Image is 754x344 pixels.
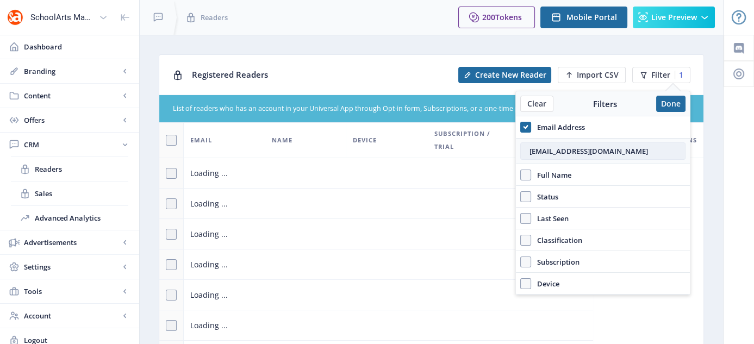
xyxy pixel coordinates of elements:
[531,121,585,134] span: Email Address
[458,7,535,28] button: 200Tokens
[495,12,522,22] span: Tokens
[24,90,120,101] span: Content
[192,69,268,80] span: Registered Readers
[475,71,546,79] span: Create New Reader
[35,212,128,223] span: Advanced Analytics
[11,182,128,205] a: Sales
[531,255,579,268] span: Subscription
[24,237,120,248] span: Advertisements
[184,219,593,249] td: Loading ...
[558,67,626,83] button: Import CSV
[173,104,625,114] div: List of readers who has an account in your Universal App through Opt-in form, Subscriptions, or a...
[531,190,558,203] span: Status
[11,206,128,230] a: Advanced Analytics
[201,12,228,23] span: Readers
[531,234,582,247] span: Classification
[553,98,656,109] div: Filters
[184,310,593,341] td: Loading ...
[184,158,593,189] td: Loading ...
[11,157,128,181] a: Readers
[35,188,128,199] span: Sales
[520,96,553,112] button: Clear
[30,5,95,29] div: SchoolArts Magazine
[675,71,683,79] div: 1
[540,7,627,28] button: Mobile Portal
[24,139,120,150] span: CRM
[184,249,593,280] td: Loading ...
[24,310,120,321] span: Account
[656,96,686,112] button: Done
[272,134,292,147] span: Name
[24,115,120,126] span: Offers
[651,13,697,22] span: Live Preview
[577,71,619,79] span: Import CSV
[531,168,571,182] span: Full Name
[7,9,24,26] img: properties.app_icon.png
[184,280,593,310] td: Loading ...
[353,134,377,147] span: Device
[452,67,551,83] a: New page
[434,127,509,153] span: Subscription / Trial
[458,67,551,83] button: Create New Reader
[651,71,670,79] span: Filter
[531,277,559,290] span: Device
[24,41,130,52] span: Dashboard
[35,164,128,174] span: Readers
[24,261,120,272] span: Settings
[633,7,715,28] button: Live Preview
[190,134,212,147] span: Email
[531,212,569,225] span: Last Seen
[24,66,120,77] span: Branding
[184,189,593,219] td: Loading ...
[632,67,690,83] button: Filter1
[24,286,120,297] span: Tools
[551,67,626,83] a: New page
[566,13,617,22] span: Mobile Portal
